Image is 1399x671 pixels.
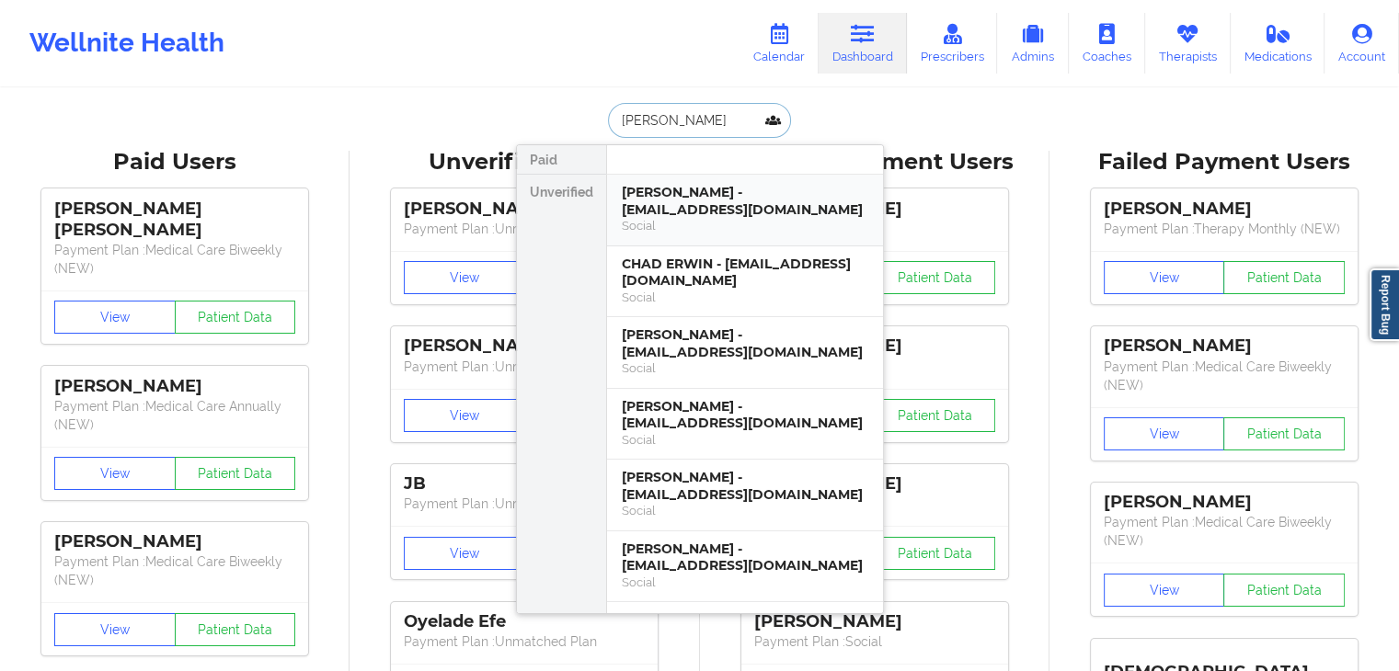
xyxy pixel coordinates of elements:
[622,218,868,233] div: Social
[1104,574,1225,607] button: View
[1104,358,1345,394] p: Payment Plan : Medical Care Biweekly (NEW)
[54,531,295,552] div: [PERSON_NAME]
[404,537,525,570] button: View
[819,13,907,74] a: Dashboard
[1104,417,1225,450] button: View
[1370,268,1399,341] a: Report Bug
[175,613,296,646] button: Patient Data
[754,611,995,632] div: [PERSON_NAME]
[517,145,606,175] div: Paid
[404,220,645,238] p: Payment Plan : Unmatched Plan
[13,148,337,176] div: Paid Users
[622,184,868,218] div: [PERSON_NAME] - [EMAIL_ADDRESS][DOMAIN_NAME]
[622,540,868,574] div: [PERSON_NAME] - [EMAIL_ADDRESS][DOMAIN_NAME]
[54,199,295,241] div: [PERSON_NAME] [PERSON_NAME]
[404,335,645,357] div: [PERSON_NAME]
[404,473,645,495] div: JB
[1069,13,1145,74] a: Coaches
[754,632,995,651] p: Payment Plan : Social
[1223,574,1345,607] button: Patient Data
[175,457,296,490] button: Patient Data
[622,290,868,305] div: Social
[54,613,176,646] button: View
[622,256,868,290] div: CHAD ERWIN - [EMAIL_ADDRESS][DOMAIN_NAME]
[404,632,645,651] p: Payment Plan : Unmatched Plan
[404,261,525,294] button: View
[54,301,176,334] button: View
[404,199,645,220] div: [PERSON_NAME]
[622,432,868,448] div: Social
[1104,513,1345,550] p: Payment Plan : Medical Care Biweekly (NEW)
[175,301,296,334] button: Patient Data
[54,457,176,490] button: View
[1145,13,1231,74] a: Therapists
[404,358,645,376] p: Payment Plan : Unmatched Plan
[404,495,645,513] p: Payment Plan : Unmatched Plan
[874,261,995,294] button: Patient Data
[740,13,819,74] a: Calendar
[54,552,295,589] p: Payment Plan : Medical Care Biweekly (NEW)
[1104,335,1345,357] div: [PERSON_NAME]
[1104,492,1345,513] div: [PERSON_NAME]
[362,148,686,176] div: Unverified Users
[54,376,295,397] div: [PERSON_NAME]
[874,399,995,432] button: Patient Data
[907,13,998,74] a: Prescribers
[622,398,868,432] div: [PERSON_NAME] - [EMAIL_ADDRESS][DOMAIN_NAME]
[1223,417,1345,450] button: Patient Data
[1104,220,1345,238] p: Payment Plan : Therapy Monthly (NEW)
[622,503,868,518] div: Social
[404,399,525,432] button: View
[1231,13,1325,74] a: Medications
[622,611,868,645] div: [PERSON_NAME] - [EMAIL_ADDRESS][DOMAIN_NAME]
[54,397,295,434] p: Payment Plan : Medical Care Annually (NEW)
[1062,148,1386,176] div: Failed Payment Users
[404,611,645,632] div: Oyelade Efe
[1104,199,1345,220] div: [PERSON_NAME]
[1223,261,1345,294] button: Patient Data
[1324,13,1399,74] a: Account
[54,241,295,278] p: Payment Plan : Medical Care Biweekly (NEW)
[874,537,995,570] button: Patient Data
[622,360,868,376] div: Social
[997,13,1069,74] a: Admins
[622,574,868,590] div: Social
[1104,261,1225,294] button: View
[622,469,868,503] div: [PERSON_NAME] - [EMAIL_ADDRESS][DOMAIN_NAME]
[622,326,868,360] div: [PERSON_NAME] - [EMAIL_ADDRESS][DOMAIN_NAME]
